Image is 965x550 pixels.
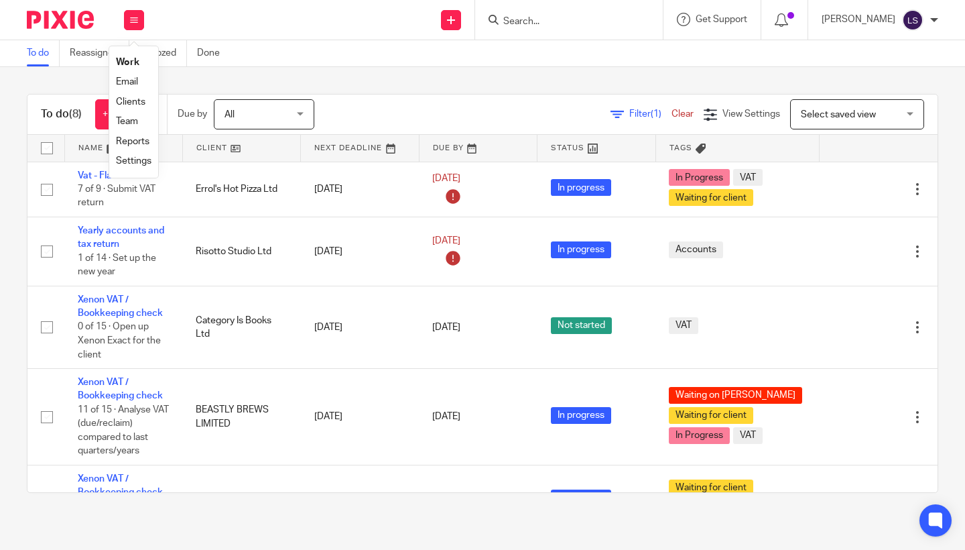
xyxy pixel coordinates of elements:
[669,407,753,424] span: Waiting for client
[801,110,876,119] span: Select saved view
[301,369,419,465] td: [DATE]
[69,109,82,119] span: (8)
[41,107,82,121] h1: To do
[696,15,747,24] span: Get Support
[669,480,753,496] span: Waiting for client
[27,11,94,29] img: Pixie
[551,490,611,506] span: In progress
[78,474,163,497] a: Xenon VAT / Bookkeeping check
[70,40,129,66] a: Reassigned
[27,40,60,66] a: To do
[669,189,753,206] span: Waiting for client
[432,323,460,332] span: [DATE]
[301,217,419,286] td: [DATE]
[78,226,164,249] a: Yearly accounts and tax return
[902,9,923,31] img: svg%3E
[78,254,156,277] span: 1 of 14 · Set up the new year
[669,317,698,334] span: VAT
[78,323,161,360] span: 0 of 15 · Open up Xenon Exact for the client
[301,465,419,535] td: [DATE]
[182,369,300,465] td: BEASTLY BREWS LIMITED
[197,40,230,66] a: Done
[116,97,145,107] a: Clients
[733,169,763,186] span: VAT
[182,286,300,368] td: Category Is Books Ltd
[432,412,460,422] span: [DATE]
[551,317,612,334] span: Not started
[116,58,139,67] a: Work
[78,171,137,180] a: Vat - Flat Rate
[432,174,460,183] span: [DATE]
[502,16,623,28] input: Search
[551,179,611,196] span: In progress
[669,241,723,258] span: Accounts
[551,407,611,424] span: In progress
[669,169,730,186] span: In Progress
[669,144,692,152] span: Tags
[822,13,895,26] p: [PERSON_NAME]
[651,109,661,119] span: (1)
[78,405,169,456] span: 11 of 15 · Analyse VAT (due/reclaim) compared to last quarters/years
[301,286,419,368] td: [DATE]
[671,109,694,119] a: Clear
[116,137,149,146] a: Reports
[722,109,780,119] span: View Settings
[224,110,235,119] span: All
[432,236,460,245] span: [DATE]
[551,241,611,258] span: In progress
[95,99,153,129] a: + Add task
[182,465,300,535] td: Rectangle Ltd
[78,378,163,400] a: Xenon VAT / Bookkeeping check
[78,295,163,318] a: Xenon VAT / Bookkeeping check
[669,387,802,404] span: Waiting on [PERSON_NAME]
[116,117,138,126] a: Team
[178,107,207,121] p: Due by
[629,109,671,119] span: Filter
[301,162,419,217] td: [DATE]
[78,184,155,208] span: 7 of 9 · Submit VAT return
[139,40,187,66] a: Snoozed
[182,217,300,286] td: Risotto Studio Ltd
[733,427,763,444] span: VAT
[669,427,730,444] span: In Progress
[116,77,138,87] a: Email
[182,162,300,217] td: Errol's Hot Pizza Ltd
[116,156,151,166] a: Settings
